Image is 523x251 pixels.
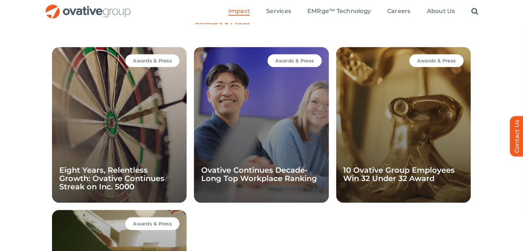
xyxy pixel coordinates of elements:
a: Eight Years, Relentless Growth: Ovative Continues Streak on Inc. 5000 [59,166,164,191]
a: 10 Ovative Group Employees Win 32 Under 32 Award [343,166,455,183]
span: Careers [387,8,411,15]
span: EMRge™ Technology [307,8,371,15]
span: About Us [427,8,455,15]
span: Services [266,8,291,15]
a: Impact [228,8,250,16]
a: Careers [387,8,411,16]
a: Ovative Continues Decade-Long Top Workplace Ranking [201,166,317,183]
a: Services [266,8,291,16]
a: About Us [427,8,455,16]
a: EMRge™ Technology [307,8,371,16]
span: Impact [228,8,250,15]
a: Search [471,8,478,16]
a: OG_Full_horizontal_RGB [45,4,131,10]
